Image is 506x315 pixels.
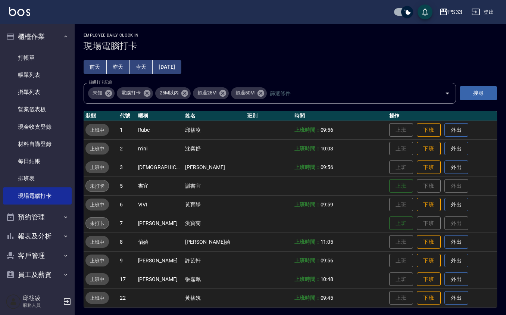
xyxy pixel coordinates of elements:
span: 09:56 [321,258,334,263]
button: [DATE] [153,60,181,74]
button: 外出 [444,254,468,268]
button: 搜尋 [460,86,497,100]
span: 上班中 [85,257,109,265]
a: 現金收支登錄 [3,118,72,135]
button: 下班 [417,198,441,212]
h5: 邱筱凌 [23,294,61,302]
td: mini [136,139,184,158]
b: 上班時間： [294,276,321,282]
img: Person [6,294,21,309]
td: 洪寶菊 [183,214,245,233]
span: 上班中 [85,294,109,302]
button: 前天 [84,60,107,74]
a: 帳單列表 [3,66,72,84]
div: 25M以內 [155,87,191,99]
td: 2 [118,139,136,158]
a: 營業儀表板 [3,101,72,118]
td: [DEMOGRAPHIC_DATA][PERSON_NAME] [136,158,184,177]
td: Rube [136,121,184,139]
button: 外出 [444,123,468,137]
span: 10:48 [321,276,334,282]
td: 5 [118,177,136,195]
span: 未知 [88,89,107,97]
button: PS33 [436,4,465,20]
td: 1 [118,121,136,139]
button: 報表及分析 [3,227,72,246]
td: 7 [118,214,136,233]
button: 下班 [417,291,441,305]
button: 預約管理 [3,208,72,227]
span: 上班中 [85,201,109,209]
b: 上班時間： [294,164,321,170]
button: Open [441,87,453,99]
span: 未打卡 [86,182,109,190]
span: 09:56 [321,127,334,133]
span: 11:05 [321,239,334,245]
td: [PERSON_NAME] [136,214,184,233]
span: 未打卡 [86,219,109,227]
button: 下班 [417,160,441,174]
a: 現場電腦打卡 [3,187,72,205]
td: 22 [118,289,136,307]
td: [PERSON_NAME]媜 [183,233,245,251]
td: 沈奕妤 [183,139,245,158]
td: 許苡軒 [183,251,245,270]
a: 排班表 [3,170,72,187]
th: 操作 [387,111,497,121]
td: 3 [118,158,136,177]
th: 代號 [118,111,136,121]
button: 外出 [444,142,468,156]
button: 外出 [444,291,468,305]
td: 邱筱凌 [183,121,245,139]
button: 下班 [417,123,441,137]
td: 6 [118,195,136,214]
th: 暱稱 [136,111,184,121]
span: 09:56 [321,164,334,170]
button: 外出 [444,198,468,212]
th: 時間 [293,111,387,121]
button: 下班 [417,254,441,268]
b: 上班時間： [294,258,321,263]
a: 每日結帳 [3,153,72,170]
td: 謝書宜 [183,177,245,195]
button: 昨天 [107,60,130,74]
th: 姓名 [183,111,245,121]
span: 上班中 [85,238,109,246]
span: 上班中 [85,275,109,283]
button: 下班 [417,235,441,249]
button: 外出 [444,160,468,174]
div: 超過25M [193,87,229,99]
p: 服務人員 [23,302,61,309]
th: 班別 [245,111,293,121]
div: 未知 [88,87,115,99]
td: [PERSON_NAME] [136,270,184,289]
b: 上班時間： [294,127,321,133]
button: 今天 [130,60,153,74]
button: 下班 [417,142,441,156]
button: 櫃檯作業 [3,27,72,46]
button: 上班 [389,179,413,193]
h2: Employee Daily Clock In [84,33,497,38]
div: 超過50M [231,87,267,99]
b: 上班時間： [294,146,321,152]
span: 10:03 [321,146,334,152]
span: 09:59 [321,202,334,208]
span: 上班中 [85,145,109,153]
td: 黃筱筑 [183,289,245,307]
b: 上班時間： [294,202,321,208]
td: [PERSON_NAME] [136,251,184,270]
td: 書宜 [136,177,184,195]
label: 篩選打卡記錄 [89,79,112,85]
b: 上班時間： [294,295,321,301]
h3: 現場電腦打卡 [84,41,497,51]
span: 超過25M [193,89,221,97]
div: 電腦打卡 [117,87,153,99]
span: 上班中 [85,126,109,134]
span: 上班中 [85,163,109,171]
button: 下班 [417,272,441,286]
span: 09:45 [321,295,334,301]
td: 張嘉珮 [183,270,245,289]
button: 外出 [444,235,468,249]
b: 上班時間： [294,239,321,245]
span: 電腦打卡 [117,89,145,97]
